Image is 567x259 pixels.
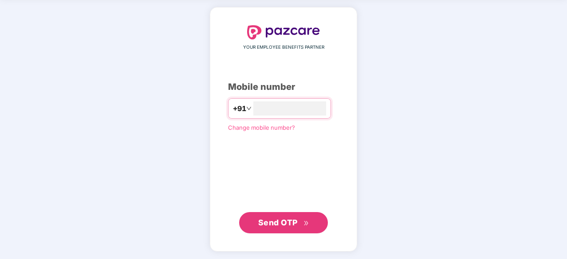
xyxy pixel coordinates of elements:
[243,44,324,51] span: YOUR EMPLOYEE BENEFITS PARTNER
[233,103,246,114] span: +91
[239,212,328,233] button: Send OTPdouble-right
[228,124,295,131] a: Change mobile number?
[303,220,309,226] span: double-right
[246,106,252,111] span: down
[258,218,298,227] span: Send OTP
[228,80,339,94] div: Mobile number
[247,25,320,39] img: logo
